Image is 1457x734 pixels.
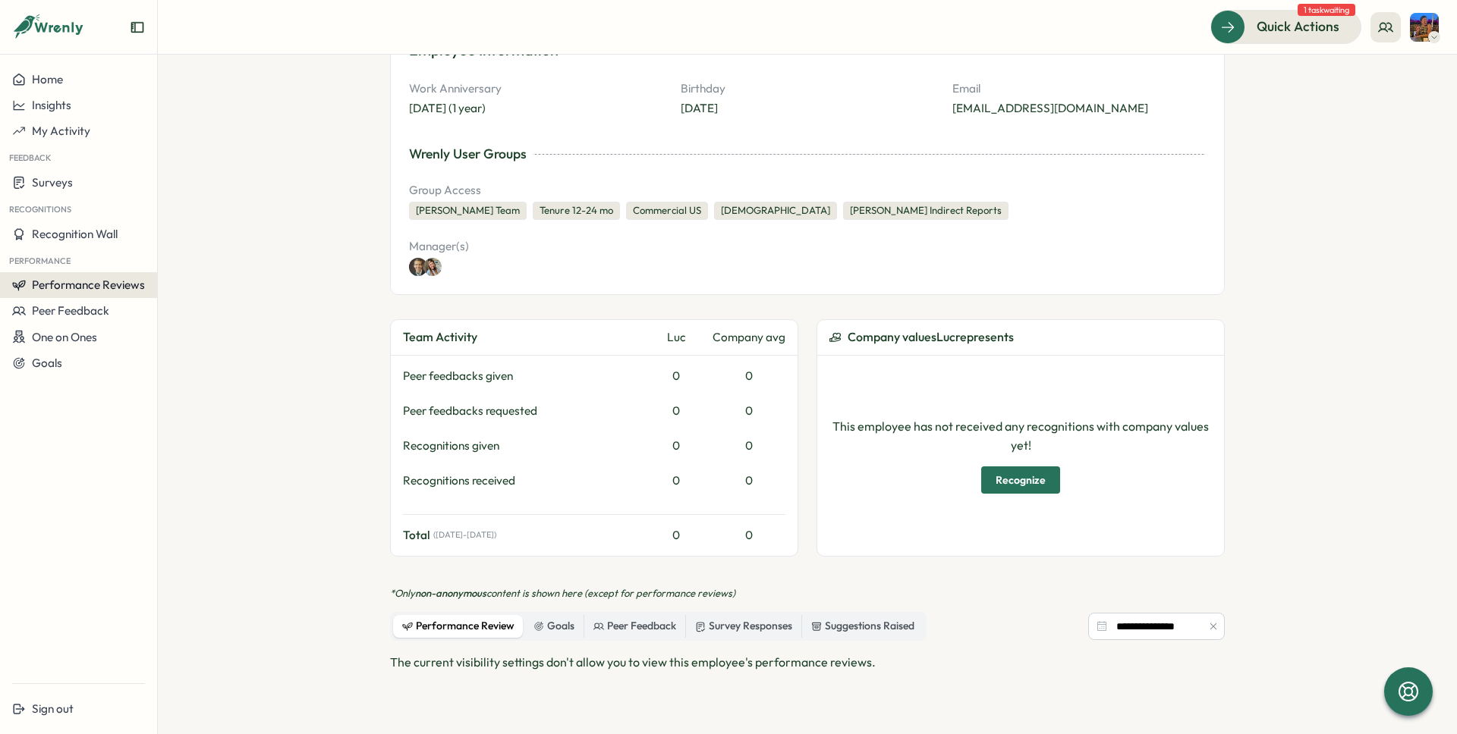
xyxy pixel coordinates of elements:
[626,202,708,220] div: Commercial US
[843,202,1009,220] div: [PERSON_NAME] Indirect Reports
[403,472,640,489] div: Recognitions received
[403,403,640,419] div: Peer feedbacks requested
[593,618,676,635] div: Peer Feedback
[409,182,1206,199] p: Group Access
[952,80,1206,97] p: Email
[32,330,97,344] span: One on Ones
[1298,4,1355,16] span: 1 task waiting
[713,403,785,419] div: 0
[32,175,73,190] span: Surveys
[409,238,666,255] p: Manager(s)
[32,227,118,241] span: Recognition Wall
[32,98,71,112] span: Insights
[646,527,706,544] div: 0
[713,329,785,346] div: Company avg
[130,20,145,35] button: Expand sidebar
[427,258,445,276] a: Julie Gu
[1210,10,1361,43] button: Quick Actions
[32,72,63,86] span: Home
[409,202,527,220] div: [PERSON_NAME] Team
[409,100,662,117] div: [DATE] (1 year)
[811,618,914,635] div: Suggestions Raised
[533,202,620,220] div: Tenure 12-24 mo
[403,368,640,384] div: Peer feedbacks given
[423,258,442,276] img: Julie Gu
[409,258,427,276] img: Bill Warshauer
[390,653,876,672] p: The current visibility settings don't allow you to view this employee's performance reviews.
[415,587,486,599] span: non-anonymous
[646,472,706,489] div: 0
[402,618,515,635] div: Performance Review
[32,278,145,292] span: Performance Reviews
[390,587,1225,601] p: *Only content is shown here (except for performance reviews)
[533,618,574,635] div: Goals
[646,368,706,384] div: 0
[713,472,785,489] div: 0
[952,100,1206,117] p: [EMAIL_ADDRESS][DOMAIN_NAME]
[1257,17,1339,36] span: Quick Actions
[32,124,90,138] span: My Activity
[409,80,662,97] p: Work Anniversary
[32,356,62,370] span: Goals
[409,144,527,164] div: Wrenly User Groups
[433,530,496,540] span: ( [DATE] - [DATE] )
[996,467,1046,493] span: Recognize
[32,701,74,716] span: Sign out
[646,329,706,346] div: Luc
[713,527,785,544] div: 0
[403,438,640,454] div: Recognitions given
[713,438,785,454] div: 0
[848,328,1014,347] span: Company values Luc represents
[1410,13,1439,42] img: Nicole Stanaland
[695,618,792,635] div: Survey Responses
[981,466,1060,494] button: Recognize
[646,403,706,419] div: 0
[714,202,837,220] div: [DEMOGRAPHIC_DATA]
[681,80,934,97] p: Birthday
[646,438,706,454] div: 0
[713,368,785,384] div: 0
[681,100,934,117] p: [DATE]
[403,328,640,347] div: Team Activity
[32,303,109,318] span: Peer Feedback
[829,417,1212,455] p: This employee has not received any recognitions with company values yet!
[403,527,430,544] span: Total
